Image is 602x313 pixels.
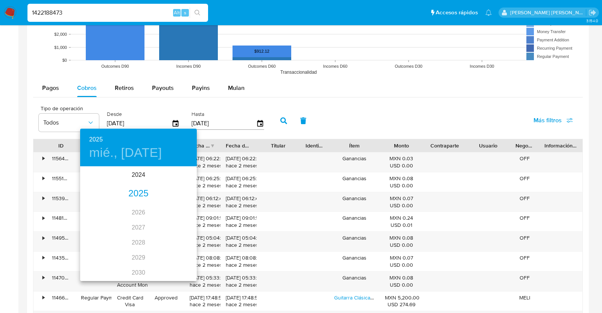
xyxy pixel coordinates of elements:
button: 2025 [89,134,103,145]
div: 2025 [80,186,197,201]
div: 2024 [80,167,197,182]
button: mié., [DATE] [89,145,162,161]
